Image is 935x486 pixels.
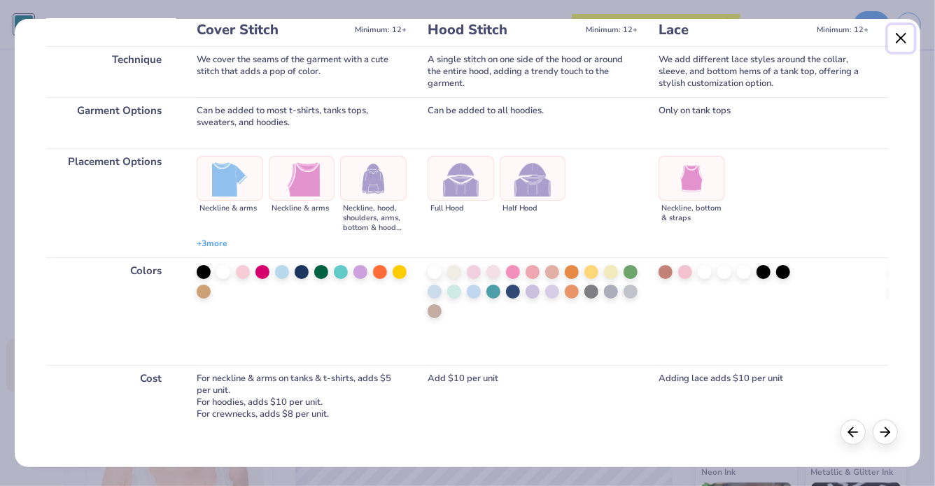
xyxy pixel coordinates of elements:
[46,365,176,428] div: Cost
[659,46,869,97] div: We add different lace styles around the collar, sleeve, and bottom hems of a tank top, offering a...
[659,97,869,148] div: Only on tank tops
[428,203,494,213] div: Full Hood
[283,161,319,196] img: Neckline & arms
[355,25,407,35] span: Minimum: 12+
[586,25,638,35] span: Minimum: 12+
[197,46,407,97] div: We cover the seams of the garment with a cute stitch that adds a pop of color.
[659,203,725,223] div: Neckline, bottom & straps
[428,365,638,428] div: Add $10 per unit
[514,161,550,196] img: Half Hood
[659,21,811,39] h3: Lace
[46,46,176,97] div: Technique
[428,97,638,148] div: Can be added to all hoodies.
[46,97,176,148] div: Garment Options
[46,148,176,257] div: Placement Options
[197,203,263,233] div: Neckline & arms
[500,203,566,213] div: Half Hood
[674,161,710,196] img: Neckline, bottom & straps
[269,203,335,233] div: Neckline & arms
[817,25,869,35] span: Minimum: 12+
[443,161,479,196] img: Full Hood
[197,238,227,250] span: + 3 more
[659,365,869,428] div: Adding lace adds $10 per unit
[340,203,407,233] div: Neckline, hood, shoulders, arms, bottom & hoodie pocket
[212,161,248,196] img: Neckline & arms
[197,365,407,428] div: For neckline & arms on tanks & t-shirts, adds $5 per unit. For hoodies, adds $10 per unit. For cr...
[46,257,176,365] div: Colors
[356,161,391,196] img: Neckline, hood, shoulders, arms, bottom & hoodie pocket
[197,21,349,39] h3: Cover Stitch
[888,25,915,52] button: Close
[428,46,638,97] div: A single stitch on one side of the hood or around the entire hood, adding a trendy touch to the g...
[197,97,407,148] div: Can be added to most t-shirts, tanks tops, sweaters, and hoodies.
[428,21,580,39] h3: Hood Stitch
